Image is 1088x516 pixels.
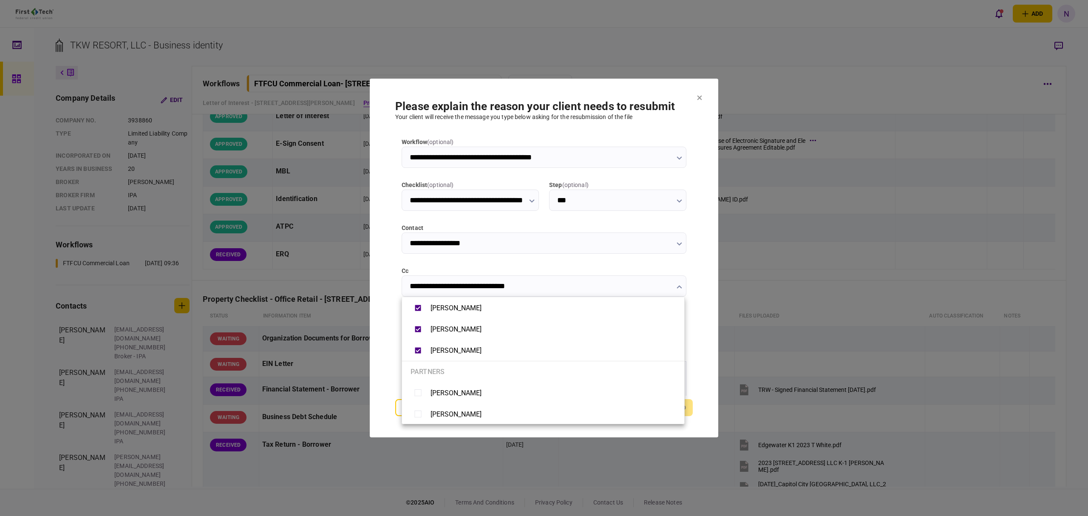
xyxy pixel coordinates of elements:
[411,407,676,422] button: [PERSON_NAME]
[431,389,482,397] div: [PERSON_NAME]
[431,325,482,333] div: [PERSON_NAME]
[431,304,482,312] div: [PERSON_NAME]
[431,346,482,354] div: [PERSON_NAME]
[411,386,676,400] button: [PERSON_NAME]
[431,410,482,418] div: [PERSON_NAME]
[402,361,684,382] li: Partners
[411,322,676,337] button: [PERSON_NAME]
[411,301,676,315] button: [PERSON_NAME]
[411,343,676,358] button: [PERSON_NAME]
